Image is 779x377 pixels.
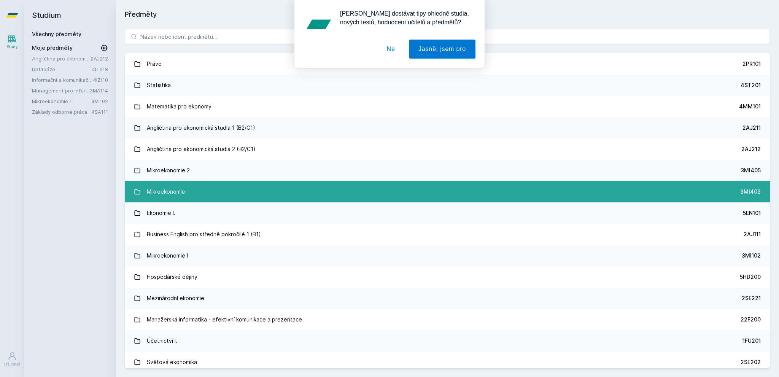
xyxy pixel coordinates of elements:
[125,352,770,373] a: Světová ekonomika 2SE202
[32,65,92,73] a: Databáze
[125,181,770,202] a: Mikroekonomie 3MI403
[2,348,23,371] a: Uživatel
[147,291,204,306] div: Mezinárodní ekonomie
[742,124,761,132] div: 2AJ211
[742,252,761,259] div: 3MI102
[92,109,108,115] a: 4SA111
[741,145,761,153] div: 2AJ212
[147,99,211,114] div: Matematika pro ekonomy
[125,245,770,266] a: Mikroekonomie I 3MI102
[4,361,20,367] div: Uživatel
[147,78,171,93] div: Statistika
[125,75,770,96] a: Statistika 4ST201
[125,330,770,352] a: Účetnictví I. 1FU201
[147,120,255,135] div: Angličtina pro ekonomická studia 1 (B2/C1)
[147,248,188,263] div: Mikroekonomie I
[147,205,175,221] div: Ekonomie I.
[741,167,761,174] div: 3MI405
[147,142,256,157] div: Angličtina pro ekonomická studia 2 (B2/C1)
[90,87,108,94] a: 3MA114
[32,76,93,84] a: Informační a komunikační technologie
[741,316,761,323] div: 22F200
[147,184,185,199] div: Mikroekonomie
[147,312,302,327] div: Manažerská informatika - efektivní komunikace a prezentace
[147,227,261,242] div: Business English pro středně pokročilé 1 (B1)
[334,9,475,27] div: [PERSON_NAME] dostávat tipy ohledně studia, nových testů, hodnocení učitelů a předmětů?
[125,117,770,138] a: Angličtina pro ekonomická studia 1 (B2/C1) 2AJ211
[740,273,761,281] div: 5HD200
[743,209,761,217] div: 5EN101
[744,231,761,238] div: 2AJ111
[409,40,475,59] button: Jasně, jsem pro
[147,333,177,348] div: Účetnictví I.
[125,309,770,330] a: Manažerská informatika - efektivní komunikace a prezentace 22F200
[125,202,770,224] a: Ekonomie I. 5EN101
[125,266,770,288] a: Hospodářské dějiny 5HD200
[91,98,108,104] a: 3MI102
[147,163,190,178] div: Mikroekonomie 2
[32,87,90,94] a: Management pro informatiky a statistiky
[147,269,197,285] div: Hospodářské dějiny
[93,77,108,83] a: 4IZ110
[741,81,761,89] div: 4ST201
[740,188,761,196] div: 3MI403
[125,138,770,160] a: Angličtina pro ekonomická studia 2 (B2/C1) 2AJ212
[125,96,770,117] a: Matematika pro ekonomy 4MM101
[304,9,334,40] img: notification icon
[742,337,761,345] div: 1FU201
[32,97,91,105] a: Mikroekonomie I
[125,160,770,181] a: Mikroekonomie 2 3MI405
[125,288,770,309] a: Mezinárodní ekonomie 2SE221
[125,224,770,245] a: Business English pro středně pokročilé 1 (B1) 2AJ111
[741,358,761,366] div: 2SE202
[32,108,92,116] a: Základy odborné práce
[742,294,761,302] div: 2SE221
[147,355,197,370] div: Světová ekonomika
[377,40,405,59] button: Ne
[739,103,761,110] div: 4MM101
[92,66,108,72] a: 4IT218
